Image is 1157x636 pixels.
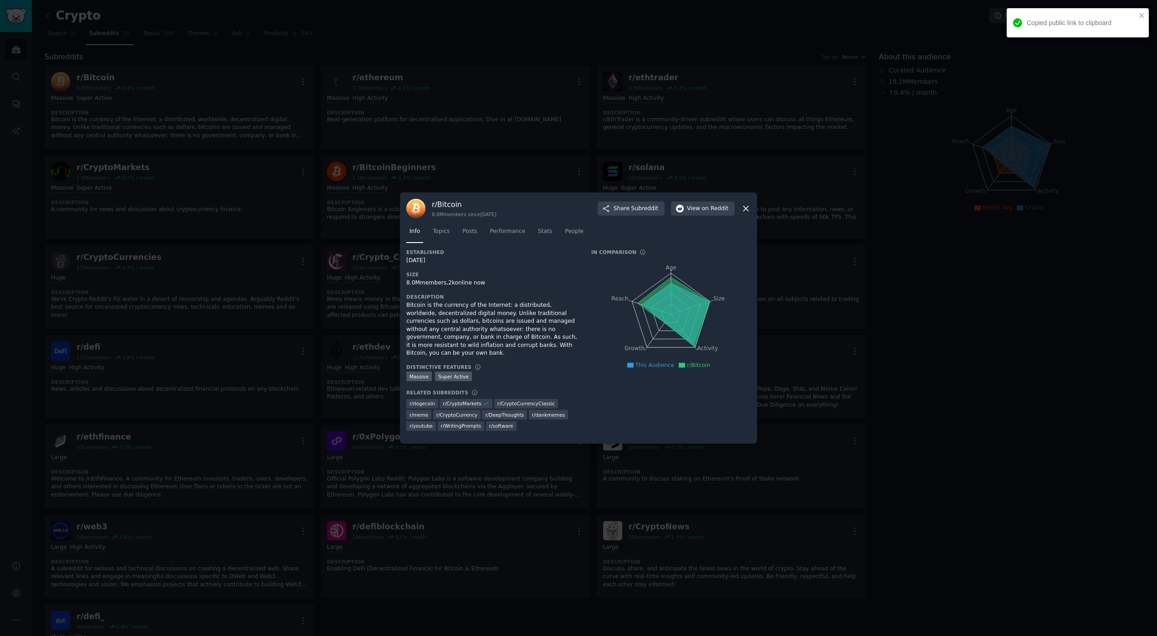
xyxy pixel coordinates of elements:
[538,228,552,236] span: Stats
[406,271,578,278] h3: Size
[432,211,497,217] div: 8.0M members since [DATE]
[410,228,420,236] span: Info
[406,389,468,396] h3: Related Subreddits
[631,205,658,213] span: Subreddit
[625,346,645,352] tspan: Growth
[611,295,629,302] tspan: Reach
[406,224,423,243] a: Info
[406,279,578,287] div: 8.0M members, 2k online now
[687,205,728,213] span: View
[406,249,578,255] h3: Established
[435,372,472,381] div: Super Active
[443,400,481,407] span: r/ CryptoMarkets
[671,202,735,216] button: Viewon Reddit
[565,228,584,236] span: People
[702,205,728,213] span: on Reddit
[410,423,433,429] span: r/ youtube
[666,264,676,271] tspan: Age
[406,301,578,357] div: Bitcoin is the currency of the Internet: a distributed, worldwide, decentralized digital money. U...
[532,412,565,418] span: r/ dankmemes
[441,423,481,429] span: r/ WritingPrompts
[459,224,480,243] a: Posts
[1139,12,1145,19] button: close
[436,412,477,418] span: r/ CryptoCurrency
[535,224,555,243] a: Stats
[489,423,513,429] span: r/ software
[406,199,425,218] img: Bitcoin
[410,412,428,418] span: r/ meme
[430,224,453,243] a: Topics
[697,346,718,352] tspan: Activity
[406,294,578,300] h3: Description
[486,224,528,243] a: Performance
[687,362,710,368] span: r/Bitcoin
[432,200,497,209] h3: r/ Bitcoin
[462,228,477,236] span: Posts
[497,400,555,407] span: r/ CryptoCurrencyClassic
[591,249,636,255] h3: In Comparison
[406,364,471,370] h3: Distinctive Features
[485,412,524,418] span: r/ DeepThoughts
[406,257,578,265] div: [DATE]
[433,228,450,236] span: Topics
[406,372,432,381] div: Massive
[410,400,435,407] span: r/ dogecoin
[1027,18,1136,28] div: Copied public link to clipboard
[713,295,725,302] tspan: Size
[614,205,658,213] span: Share
[490,228,525,236] span: Performance
[635,362,675,368] span: This Audience
[562,224,587,243] a: People
[598,202,665,216] button: ShareSubreddit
